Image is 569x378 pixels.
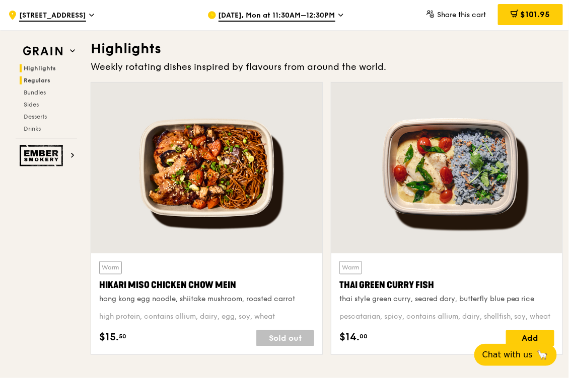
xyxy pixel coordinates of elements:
[91,40,563,58] h3: Highlights
[91,60,563,74] div: Weekly rotating dishes inspired by flavours from around the world.
[256,330,314,346] div: Sold out
[521,10,550,19] span: $101.95
[506,330,554,346] div: Add
[19,11,86,22] span: [STREET_ADDRESS]
[339,278,554,293] div: Thai Green Curry Fish
[24,125,41,132] span: Drinks
[339,312,554,322] div: pescatarian, spicy, contains allium, dairy, shellfish, soy, wheat
[339,295,554,305] div: thai style green curry, seared dory, butterfly blue pea rice
[360,333,368,341] span: 00
[24,113,47,120] span: Desserts
[24,101,39,108] span: Sides
[437,11,486,19] span: Share this cart
[24,89,46,96] span: Bundles
[99,330,119,345] span: $15.
[99,312,314,322] div: high protein, contains allium, dairy, egg, soy, wheat
[24,77,50,84] span: Regulars
[24,65,56,72] span: Highlights
[482,349,533,361] span: Chat with us
[20,145,66,166] img: Ember Smokery web logo
[99,295,314,305] div: hong kong egg noodle, shiitake mushroom, roasted carrot
[20,42,66,60] img: Grain web logo
[339,330,360,345] span: $14.
[99,261,122,274] div: Warm
[119,333,126,341] span: 50
[219,11,335,22] span: [DATE], Mon at 11:30AM–12:30PM
[99,278,314,293] div: Hikari Miso Chicken Chow Mein
[537,349,549,361] span: 🦙
[339,261,362,274] div: Warm
[474,344,557,366] button: Chat with us🦙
